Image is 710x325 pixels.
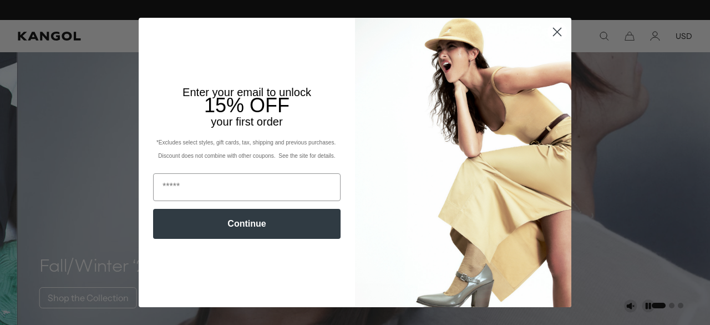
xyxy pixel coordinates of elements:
button: Close dialog [547,22,567,42]
img: 93be19ad-e773-4382-80b9-c9d740c9197f.jpeg [355,18,571,307]
input: Email [153,173,341,201]
span: *Excludes select styles, gift cards, tax, shipping and previous purchases. Discount does not comb... [156,139,337,159]
button: Continue [153,209,341,239]
span: 15% OFF [204,94,290,117]
span: Enter your email to unlock [182,86,311,98]
span: your first order [211,116,282,128]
